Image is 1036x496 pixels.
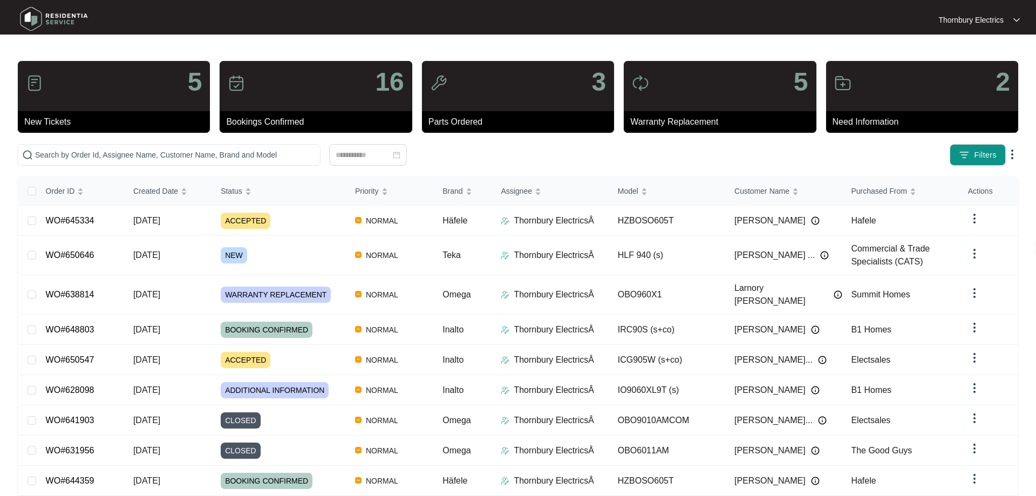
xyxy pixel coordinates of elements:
[811,216,820,225] img: Info icon
[501,251,509,260] img: Assigner Icon
[35,149,316,161] input: Search by Order Id, Assignee Name, Customer Name, Brand and Model
[221,352,270,368] span: ACCEPTED
[212,177,346,206] th: Status
[442,416,471,425] span: Omega
[609,466,726,496] td: HZBOSO605T
[818,356,827,364] img: Info icon
[355,252,362,258] img: Vercel Logo
[221,247,247,263] span: NEW
[996,69,1010,95] p: 2
[514,444,594,457] p: Thornbury ElectricsÂ
[46,216,94,225] a: WO#645334
[22,150,33,160] img: search-icon
[959,150,970,160] img: filter icon
[811,477,820,485] img: Info icon
[501,477,509,485] img: Assigner Icon
[355,477,362,484] img: Vercel Logo
[355,326,362,332] img: Vercel Logo
[46,250,94,260] a: WO#650646
[974,150,997,161] span: Filters
[514,288,594,301] p: Thornbury ElectricsÂ
[734,282,828,308] span: Larnory [PERSON_NAME]
[514,249,594,262] p: Thornbury ElectricsÂ
[430,74,447,92] img: icon
[434,177,492,206] th: Brand
[794,69,808,95] p: 5
[968,212,981,225] img: dropdown arrow
[1013,17,1020,23] img: dropdown arrow
[618,185,638,197] span: Model
[968,442,981,455] img: dropdown arrow
[355,356,362,363] img: Vercel Logo
[609,436,726,466] td: OBO6011AM
[46,185,75,197] span: Order ID
[442,355,464,364] span: Inalto
[968,351,981,364] img: dropdown arrow
[851,290,910,299] span: Summit Homes
[442,185,462,197] span: Brand
[811,446,820,455] img: Info icon
[362,249,403,262] span: NORMAL
[514,214,594,227] p: Thornbury ElectricsÂ
[734,414,813,427] span: [PERSON_NAME]...
[46,325,94,334] a: WO#648803
[938,15,1004,25] p: Thornbury Electrics
[968,472,981,485] img: dropdown arrow
[851,355,890,364] span: Electsales
[851,185,906,197] span: Purchased From
[355,185,379,197] span: Priority
[125,177,212,206] th: Created Date
[442,216,467,225] span: Häfele
[221,213,270,229] span: ACCEPTED
[442,446,471,455] span: Omega
[818,416,827,425] img: Info icon
[968,321,981,334] img: dropdown arrow
[46,446,94,455] a: WO#631956
[346,177,434,206] th: Priority
[514,354,594,366] p: Thornbury ElectricsÂ
[362,214,403,227] span: NORMAL
[501,356,509,364] img: Assigner Icon
[46,355,94,364] a: WO#650547
[609,275,726,315] td: OBO960X1
[501,416,509,425] img: Assigner Icon
[355,417,362,423] img: Vercel Logo
[609,405,726,436] td: OBO9010AMCOM
[133,290,160,299] span: [DATE]
[221,443,261,459] span: CLOSED
[609,236,726,275] td: HLF 940 (s)
[362,323,403,336] span: NORMAL
[428,115,614,128] p: Parts Ordered
[24,115,210,128] p: New Tickets
[355,447,362,453] img: Vercel Logo
[221,287,331,303] span: WARRANTY REPLACEMENT
[355,217,362,223] img: Vercel Logo
[442,325,464,334] span: Inalto
[501,290,509,299] img: Assigner Icon
[609,315,726,345] td: IRC90S (s+co)
[609,206,726,236] td: HZBOSO605T
[734,249,815,262] span: [PERSON_NAME] ...
[851,216,876,225] span: Hafele
[734,185,789,197] span: Customer Name
[734,354,813,366] span: [PERSON_NAME]...
[133,446,160,455] span: [DATE]
[609,177,726,206] th: Model
[16,3,92,35] img: residentia service logo
[734,444,806,457] span: [PERSON_NAME]
[851,385,891,395] span: B1 Homes
[609,375,726,405] td: IO9060XL9T (s)
[362,354,403,366] span: NORMAL
[355,291,362,297] img: Vercel Logo
[851,416,890,425] span: Electsales
[375,69,404,95] p: 16
[811,325,820,334] img: Info icon
[362,474,403,487] span: NORMAL
[221,322,312,338] span: BOOKING CONFIRMED
[968,287,981,300] img: dropdown arrow
[514,414,594,427] p: Thornbury ElectricsÂ
[442,250,461,260] span: Teka
[514,384,594,397] p: Thornbury ElectricsÂ
[968,412,981,425] img: dropdown arrow
[1006,148,1019,161] img: dropdown arrow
